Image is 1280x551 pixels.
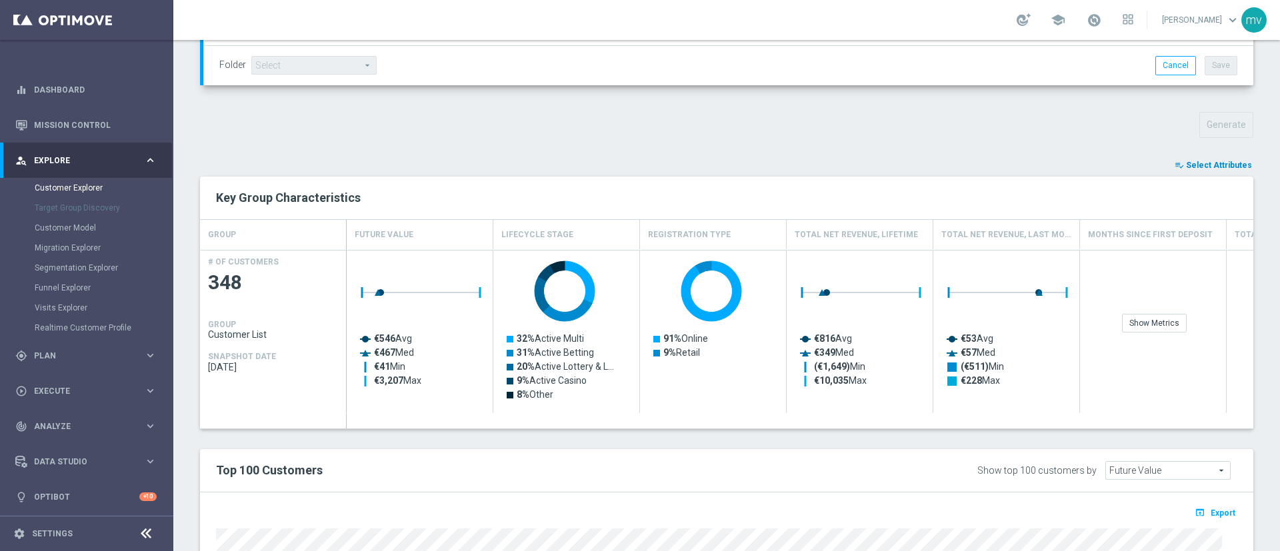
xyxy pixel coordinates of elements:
div: Execute [15,385,144,397]
tspan: €53 [961,333,977,344]
a: Visits Explorer [35,302,139,313]
text: Avg [374,333,412,344]
tspan: (€1,649) [814,361,850,372]
i: keyboard_arrow_right [144,349,157,362]
text: Max [814,375,867,386]
text: Min [961,361,1004,372]
tspan: 9% [663,347,676,358]
text: Active Multi [517,333,584,344]
tspan: €228 [961,375,982,386]
text: Min [814,361,865,372]
text: Med [814,347,854,358]
tspan: €41 [374,361,390,372]
a: Dashboard [34,72,157,107]
tspan: €467 [374,347,395,358]
i: lightbulb [15,491,27,503]
div: Migration Explorer [35,238,172,258]
div: Funnel Explorer [35,278,172,298]
div: mv [1241,7,1267,33]
i: open_in_browser [1195,507,1209,518]
i: person_search [15,155,27,167]
div: Customer Explorer [35,178,172,198]
div: Target Group Discovery [35,198,172,218]
text: Avg [814,333,852,344]
h4: Registration Type [648,223,731,247]
tspan: €10,035 [814,375,849,386]
text: Active Lottery & L… [517,361,614,372]
text: Med [374,347,414,358]
button: person_search Explore keyboard_arrow_right [15,155,157,166]
h2: Top 100 Customers [216,462,803,478]
div: Segmentation Explorer [35,258,172,278]
button: Save [1205,56,1237,75]
h4: Future Value [355,223,413,247]
span: Customer List [208,329,339,340]
a: Mission Control [34,107,157,143]
div: Customer Model [35,218,172,238]
span: Plan [34,352,144,360]
label: Folder [219,59,246,71]
span: keyboard_arrow_down [1225,13,1240,27]
tspan: €816 [814,333,835,344]
div: Analyze [15,420,144,432]
i: settings [13,528,25,540]
span: Explore [34,157,144,165]
span: Export [1211,508,1235,518]
button: Data Studio keyboard_arrow_right [15,456,157,467]
div: Press SPACE to select this row. [200,250,347,413]
h4: Total Net Revenue, Lifetime [795,223,918,247]
i: equalizer [15,84,27,96]
tspan: €349 [814,347,835,358]
span: Select Attributes [1186,161,1252,170]
button: Generate [1199,112,1253,138]
div: play_circle_outline Execute keyboard_arrow_right [15,386,157,396]
h4: Lifecycle Stage [501,223,573,247]
div: gps_fixed Plan keyboard_arrow_right [15,350,157,361]
tspan: 20% [517,361,535,372]
a: Funnel Explorer [35,282,139,293]
i: track_changes [15,420,27,432]
button: Mission Control [15,120,157,131]
tspan: 9% [517,375,529,386]
i: keyboard_arrow_right [144,455,157,468]
a: Segmentation Explorer [35,263,139,273]
tspan: 91% [663,333,681,344]
span: Analyze [34,422,144,430]
h4: GROUP [208,223,236,247]
span: school [1051,13,1065,27]
div: Data Studio [15,456,144,468]
tspan: 8% [517,389,529,400]
h2: Key Group Characteristics [216,190,1237,206]
div: Mission Control [15,107,157,143]
a: Customer Explorer [35,183,139,193]
span: 348 [208,270,339,296]
div: Visits Explorer [35,298,172,318]
div: Plan [15,350,144,362]
i: playlist_add_check [1175,161,1184,170]
tspan: €546 [374,333,395,344]
text: Active Betting [517,347,594,358]
text: Max [961,375,1000,386]
a: Realtime Customer Profile [35,322,139,333]
button: track_changes Analyze keyboard_arrow_right [15,421,157,432]
tspan: (€511) [961,361,989,372]
i: keyboard_arrow_right [144,384,157,397]
h4: # OF CUSTOMERS [208,257,279,267]
i: play_circle_outline [15,385,27,397]
text: Online [663,333,708,344]
button: equalizer Dashboard [15,85,157,95]
i: keyboard_arrow_right [144,420,157,432]
a: Optibot [34,479,139,514]
text: Med [961,347,995,358]
text: Retail [663,347,700,358]
text: Min [374,361,405,372]
div: Dashboard [15,72,157,107]
a: Migration Explorer [35,243,139,253]
i: gps_fixed [15,350,27,362]
text: Active Casino [517,375,587,386]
